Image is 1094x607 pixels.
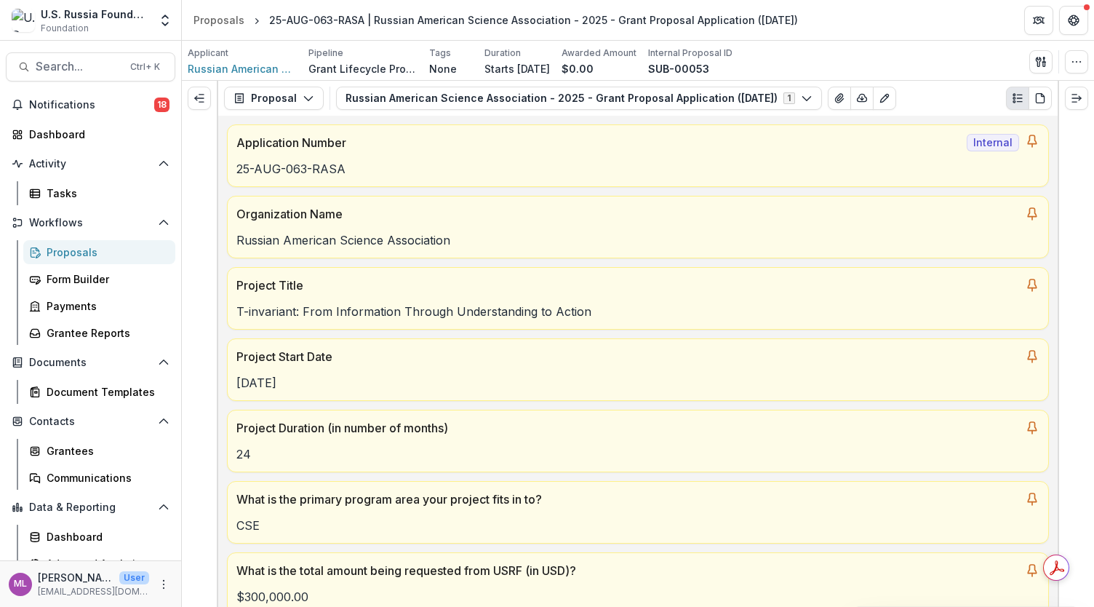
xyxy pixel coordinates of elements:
[236,517,1039,534] p: CSE
[828,87,851,110] button: View Attached Files
[29,158,152,170] span: Activity
[1006,87,1029,110] button: Plaintext view
[29,416,152,428] span: Contacts
[29,357,152,369] span: Documents
[47,470,164,485] div: Communications
[38,585,149,598] p: [EMAIL_ADDRESS][DOMAIN_NAME]
[6,52,175,82] button: Search...
[873,87,896,110] button: Edit as form
[23,439,175,463] a: Grantees
[154,98,169,112] span: 18
[336,87,822,110] button: Russian American Science Association - 2025 - Grant Proposal Application ([DATE])1
[648,47,732,60] p: Internal Proposal ID
[23,240,175,264] a: Proposals
[236,303,1039,320] p: T-invariant: From Information Through Understanding to Action
[227,481,1049,544] a: What is the primary program area your project fits in to?CSE
[1024,6,1053,35] button: Partners
[29,217,152,229] span: Workflows
[29,501,152,514] span: Data & Reporting
[1059,6,1088,35] button: Get Help
[236,562,1019,579] p: What is the total amount being requested from USRF (in USD)?
[29,99,154,111] span: Notifications
[236,374,1039,392] p: [DATE]
[308,47,343,60] p: Pipeline
[236,231,1039,249] p: Russian American Science Association
[1065,87,1088,110] button: Expand right
[47,443,164,459] div: Grantees
[648,61,709,76] p: SUB-00053
[47,556,164,571] div: Advanced Analytics
[429,47,451,60] p: Tags
[6,152,175,175] button: Open Activity
[47,186,164,201] div: Tasks
[47,245,164,260] div: Proposals
[188,87,211,110] button: Expand left
[36,60,121,74] span: Search...
[967,134,1019,151] span: Internal
[23,294,175,318] a: Payments
[236,277,1019,294] p: Project Title
[23,552,175,576] a: Advanced Analytics
[47,325,164,341] div: Grantee Reports
[193,12,244,28] div: Proposals
[41,22,89,35] span: Foundation
[269,12,798,28] div: 25-AUG-063-RASA | Russian American Science Association - 2025 - Grant Proposal Application ([DATE])
[12,9,35,32] img: U.S. Russia Foundation
[127,59,163,75] div: Ctrl + K
[236,491,1019,508] p: What is the primary program area your project fits in to?
[6,496,175,519] button: Open Data & Reporting
[6,211,175,234] button: Open Workflows
[41,7,149,22] div: U.S. Russia Foundation
[155,6,175,35] button: Open entity switcher
[308,61,418,76] p: Grant Lifecycle Process
[47,298,164,314] div: Payments
[236,445,1039,463] p: 24
[484,47,521,60] p: Duration
[188,9,804,31] nav: breadcrumb
[236,348,1019,365] p: Project Start Date
[236,134,961,151] p: Application Number
[119,571,149,584] p: User
[29,127,164,142] div: Dashboard
[227,196,1049,258] a: Organization NameRussian American Science Association
[236,419,1019,437] p: Project Duration (in number of months)
[188,9,250,31] a: Proposals
[236,588,1039,606] p: $300,000.00
[227,410,1049,472] a: Project Duration (in number of months)24
[429,61,457,76] p: None
[227,338,1049,401] a: Project Start Date[DATE]
[188,61,297,76] a: Russian American Science Association
[23,466,175,490] a: Communications
[6,93,175,116] button: Notifications18
[6,351,175,374] button: Open Documents
[14,579,27,589] div: Maria Lvova
[23,181,175,205] a: Tasks
[188,47,228,60] p: Applicant
[6,122,175,146] a: Dashboard
[224,87,324,110] button: Proposal
[47,271,164,287] div: Form Builder
[38,570,113,585] p: [PERSON_NAME]
[562,47,636,60] p: Awarded Amount
[236,205,1019,223] p: Organization Name
[1029,87,1052,110] button: PDF view
[484,61,550,76] p: Starts [DATE]
[227,267,1049,330] a: Project TitleT-invariant: From Information Through Understanding to Action
[23,267,175,291] a: Form Builder
[23,380,175,404] a: Document Templates
[6,410,175,433] button: Open Contacts
[227,124,1049,187] a: Application NumberInternal25-AUG-063-RASA
[155,576,172,593] button: More
[47,384,164,400] div: Document Templates
[23,321,175,345] a: Grantee Reports
[236,160,1039,178] p: 25-AUG-063-RASA
[23,525,175,549] a: Dashboard
[562,61,594,76] p: $0.00
[47,529,164,544] div: Dashboard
